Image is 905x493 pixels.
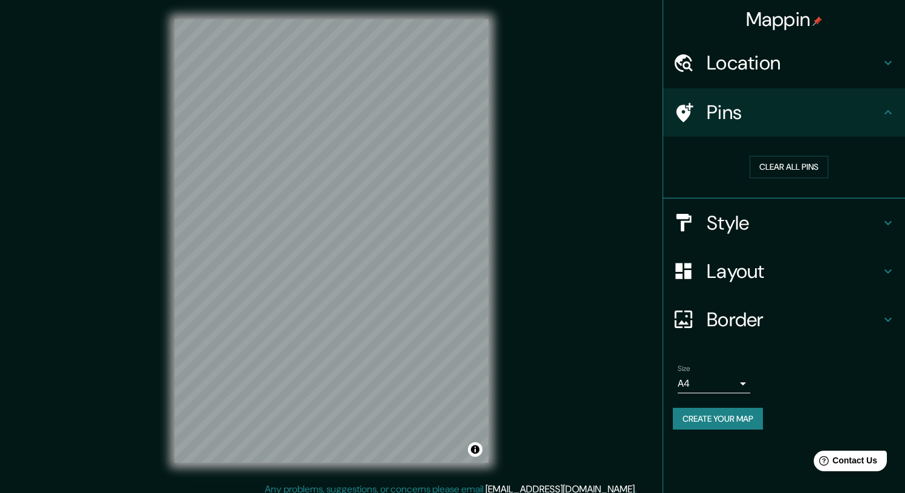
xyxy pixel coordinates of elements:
[663,199,905,247] div: Style
[678,374,750,393] div: A4
[797,446,892,480] iframe: Help widget launcher
[663,247,905,295] div: Layout
[663,295,905,344] div: Border
[707,259,881,283] h4: Layout
[746,7,823,31] h4: Mappin
[707,51,881,75] h4: Location
[678,363,690,373] label: Size
[707,100,881,124] h4: Pins
[673,408,763,430] button: Create your map
[707,308,881,332] h4: Border
[750,156,828,178] button: Clear all pins
[663,88,905,137] div: Pins
[468,442,482,457] button: Toggle attribution
[707,211,881,235] h4: Style
[663,39,905,87] div: Location
[813,16,822,26] img: pin-icon.png
[175,19,488,463] canvas: Map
